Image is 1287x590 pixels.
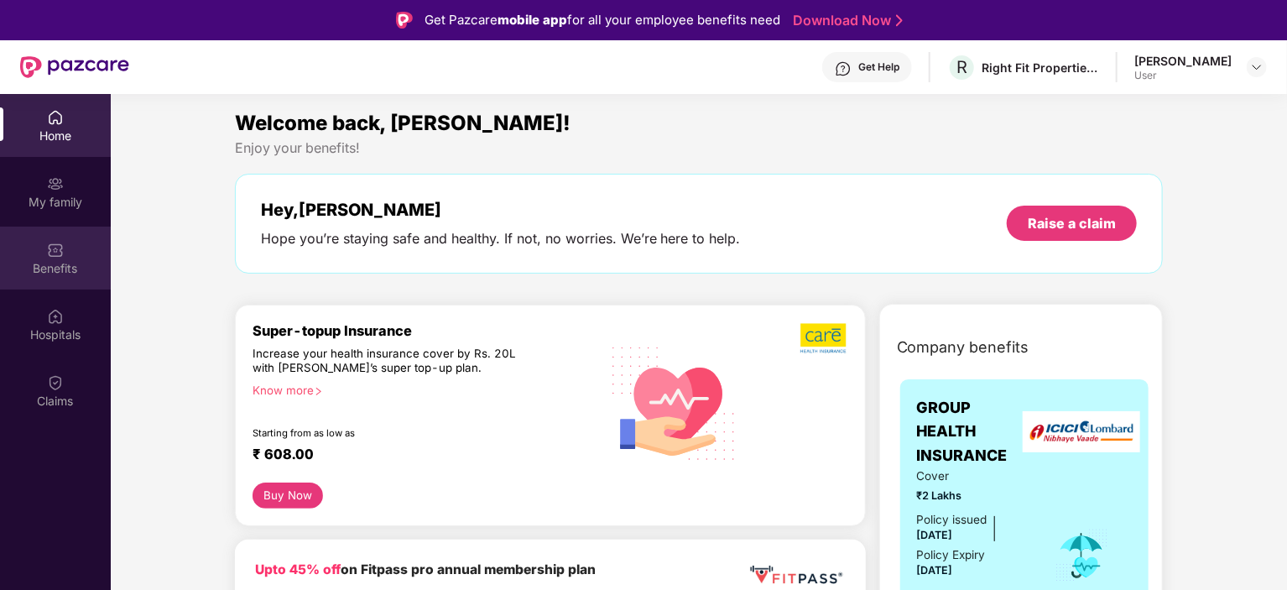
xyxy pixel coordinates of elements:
span: [DATE] [917,564,953,577]
div: Policy issued [917,511,987,529]
img: svg+xml;base64,PHN2ZyB3aWR0aD0iMjAiIGhlaWdodD0iMjAiIHZpZXdCb3g9IjAgMCAyMCAyMCIgZmlsbD0ibm9uZSIgeG... [47,175,64,192]
button: Buy Now [253,483,324,509]
span: Welcome back, [PERSON_NAME]! [235,111,571,135]
img: svg+xml;base64,PHN2ZyB4bWxucz0iaHR0cDovL3d3dy53My5vcmcvMjAwMC9zdmciIHhtbG5zOnhsaW5rPSJodHRwOi8vd3... [600,326,749,478]
div: [PERSON_NAME] [1134,53,1232,69]
img: svg+xml;base64,PHN2ZyBpZD0iSGVscC0zMngzMiIgeG1sbnM9Imh0dHA6Ly93d3cudzMub3JnLzIwMDAvc3ZnIiB3aWR0aD... [835,60,852,77]
div: Hey, [PERSON_NAME] [261,200,741,220]
div: Hope you’re staying safe and healthy. If not, no worries. We’re here to help. [261,230,741,248]
img: svg+xml;base64,PHN2ZyBpZD0iQmVuZWZpdHMiIHhtbG5zPSJodHRwOi8vd3d3LnczLm9yZy8yMDAwL3N2ZyIgd2lkdGg9Ij... [47,242,64,258]
span: Cover [917,467,1032,485]
div: Get Pazcare for all your employee benefits need [425,10,780,30]
div: Get Help [858,60,899,74]
div: ₹ 608.00 [253,446,583,466]
img: Logo [396,12,413,29]
img: icon [1055,528,1109,583]
div: Super-topup Insurance [253,322,600,339]
strong: mobile app [498,12,567,28]
img: svg+xml;base64,PHN2ZyBpZD0iSG9zcGl0YWxzIiB4bWxucz0iaHR0cDovL3d3dy53My5vcmcvMjAwMC9zdmciIHdpZHRoPS... [47,308,64,325]
img: New Pazcare Logo [20,56,129,78]
span: right [314,387,323,396]
span: ₹2 Lakhs [917,488,1032,504]
img: svg+xml;base64,PHN2ZyBpZD0iRHJvcGRvd24tMzJ4MzIiIHhtbG5zPSJodHRwOi8vd3d3LnczLm9yZy8yMDAwL3N2ZyIgd2... [1250,60,1264,74]
div: Increase your health insurance cover by Rs. 20L with [PERSON_NAME]’s super top-up plan. [253,347,528,377]
span: Company benefits [897,336,1029,359]
div: Right Fit Properties LLP [982,60,1099,76]
span: [DATE] [917,529,953,541]
div: Policy Expiry [917,546,986,564]
img: insurerLogo [1023,411,1140,452]
a: Download Now [793,12,898,29]
span: R [956,57,967,77]
b: on Fitpass pro annual membership plan [255,561,596,577]
div: Raise a claim [1028,214,1116,232]
img: svg+xml;base64,PHN2ZyBpZD0iSG9tZSIgeG1sbnM9Imh0dHA6Ly93d3cudzMub3JnLzIwMDAvc3ZnIiB3aWR0aD0iMjAiIG... [47,109,64,126]
div: User [1134,69,1232,82]
img: Stroke [896,12,903,29]
b: Upto 45% off [255,561,341,577]
img: svg+xml;base64,PHN2ZyBpZD0iQ2xhaW0iIHhtbG5zPSJodHRwOi8vd3d3LnczLm9yZy8yMDAwL3N2ZyIgd2lkdGg9IjIwIi... [47,374,64,391]
div: Enjoy your benefits! [235,139,1164,157]
div: Know more [253,384,590,395]
span: GROUP HEALTH INSURANCE [917,396,1032,467]
img: b5dec4f62d2307b9de63beb79f102df3.png [800,322,848,354]
div: Starting from as low as [253,427,529,439]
